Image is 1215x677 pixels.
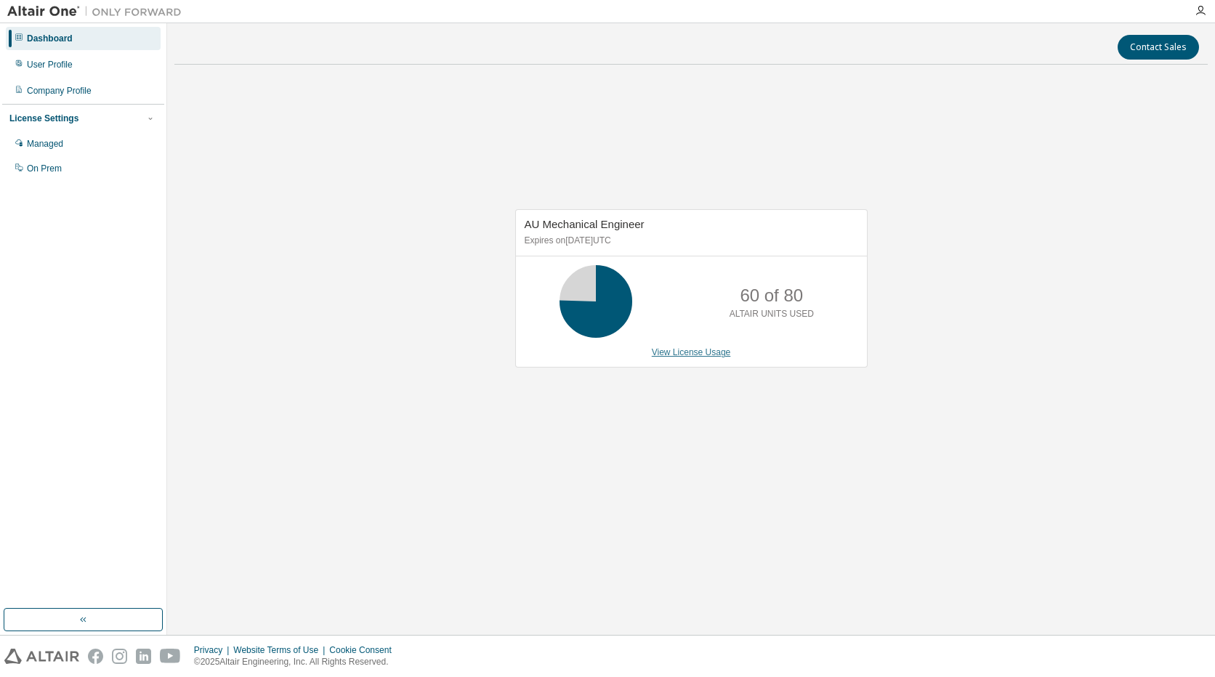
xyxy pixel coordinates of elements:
[27,33,73,44] div: Dashboard
[194,656,400,668] p: © 2025 Altair Engineering, Inc. All Rights Reserved.
[652,347,731,357] a: View License Usage
[525,218,645,230] span: AU Mechanical Engineer
[88,649,103,664] img: facebook.svg
[27,138,63,150] div: Managed
[525,235,855,247] p: Expires on [DATE] UTC
[160,649,181,664] img: youtube.svg
[112,649,127,664] img: instagram.svg
[233,644,329,656] div: Website Terms of Use
[7,4,189,19] img: Altair One
[136,649,151,664] img: linkedin.svg
[740,283,803,308] p: 60 of 80
[27,85,92,97] div: Company Profile
[194,644,233,656] div: Privacy
[9,113,78,124] div: License Settings
[730,308,814,320] p: ALTAIR UNITS USED
[4,649,79,664] img: altair_logo.svg
[27,163,62,174] div: On Prem
[1118,35,1199,60] button: Contact Sales
[329,644,400,656] div: Cookie Consent
[27,59,73,70] div: User Profile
